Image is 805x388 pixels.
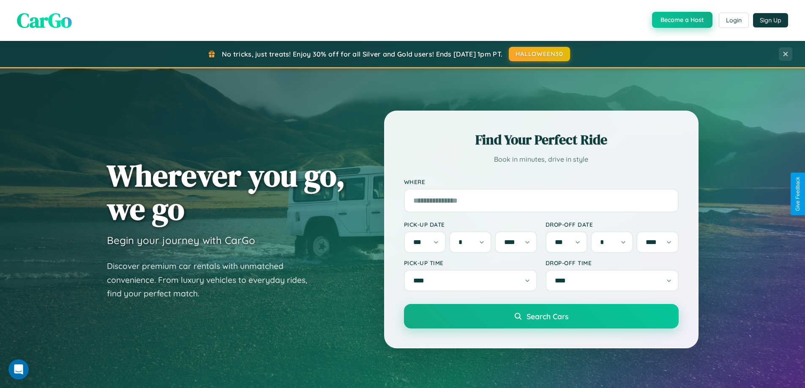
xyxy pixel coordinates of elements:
label: Pick-up Date [404,221,537,228]
span: No tricks, just treats! Enjoy 30% off for all Silver and Gold users! Ends [DATE] 1pm PT. [222,50,502,58]
span: Search Cars [527,312,568,321]
div: Give Feedback [795,177,801,211]
label: Drop-off Date [546,221,679,228]
p: Book in minutes, drive in style [404,153,679,166]
label: Where [404,178,679,185]
label: Pick-up Time [404,259,537,266]
button: Become a Host [652,12,712,28]
button: Search Cars [404,304,679,328]
p: Discover premium car rentals with unmatched convenience. From luxury vehicles to everyday rides, ... [107,259,318,301]
button: Login [719,13,749,28]
h2: Find Your Perfect Ride [404,130,679,149]
label: Drop-off Time [546,259,679,266]
h3: Begin your journey with CarGo [107,234,255,247]
span: CarGo [17,6,72,34]
button: Sign Up [753,13,788,27]
button: HALLOWEEN30 [509,47,570,61]
iframe: Intercom live chat [8,359,29,380]
h1: Wherever you go, we go [107,159,345,225]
